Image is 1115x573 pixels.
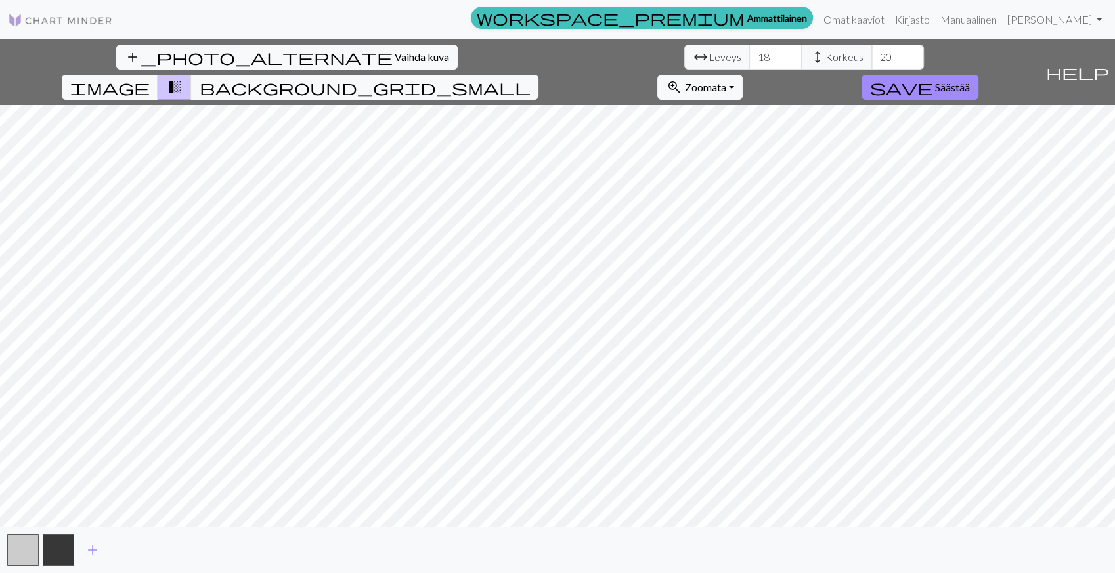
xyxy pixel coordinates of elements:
span: arrow_range [693,48,709,66]
button: Lisää väriä [76,538,109,562]
a: Manuaalinen [935,7,1002,33]
span: Korkeus [825,49,864,65]
a: [PERSON_NAME] [1002,7,1107,33]
button: Säästää [862,75,978,100]
span: background_grid_small [199,78,530,96]
a: Ammattilainen [471,7,813,29]
img: Logo [8,12,113,28]
font: [PERSON_NAME] [1007,13,1092,26]
span: add [85,541,100,559]
span: height [810,48,825,66]
span: image [70,78,149,96]
span: workspace_premium [477,9,745,27]
span: Säästää [935,81,970,93]
span: save [870,78,933,96]
button: Zoomata [657,75,742,100]
span: help [1046,63,1109,81]
span: add_photo_alternate [125,48,393,66]
button: Apua [1040,39,1115,105]
span: transition_fade [166,78,182,96]
font: Ammattilainen [747,11,807,25]
span: zoom_in [666,78,682,96]
a: Omat kaaviot [818,7,890,33]
span: Vaihda kuva [395,51,449,63]
span: Zoomata [684,81,726,93]
button: Vaihda kuva [116,45,458,70]
span: Leveys [709,49,741,65]
a: Kirjasto [890,7,935,33]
